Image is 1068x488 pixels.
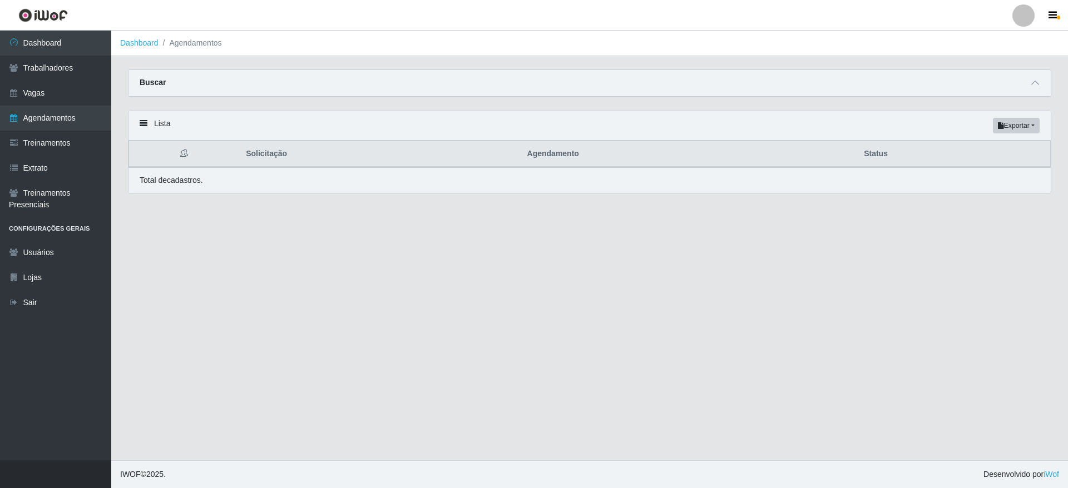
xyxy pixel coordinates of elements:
[857,141,1050,167] th: Status
[128,111,1051,141] div: Lista
[120,470,141,479] span: IWOF
[521,141,858,167] th: Agendamento
[140,175,203,186] p: Total de cadastros.
[111,31,1068,56] nav: breadcrumb
[983,469,1059,480] span: Desenvolvido por
[120,469,166,480] span: © 2025 .
[1044,470,1059,479] a: iWof
[993,118,1040,133] button: Exportar
[140,78,166,87] strong: Buscar
[159,37,222,49] li: Agendamentos
[18,8,68,22] img: CoreUI Logo
[120,38,159,47] a: Dashboard
[239,141,520,167] th: Solicitação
